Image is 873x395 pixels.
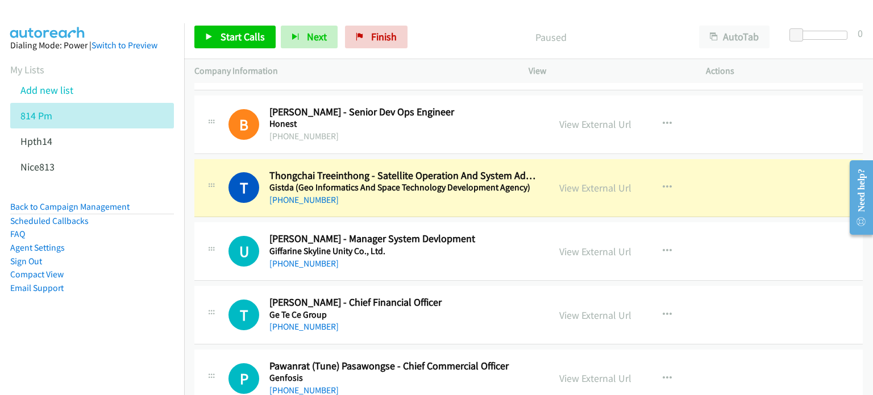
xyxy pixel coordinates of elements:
h1: P [228,363,259,394]
a: Back to Campaign Management [10,201,130,212]
div: 0 [858,26,863,41]
div: The call is yet to be attempted [228,236,259,267]
a: Email Support [10,282,64,293]
a: View External Url [559,372,631,385]
a: View External Url [559,118,631,131]
div: The call is yet to be attempted [228,300,259,330]
a: Compact View [10,269,64,280]
a: Switch to Preview [92,40,157,51]
a: Finish [345,26,408,48]
h1: T [228,172,259,203]
a: Start Calls [194,26,276,48]
p: Company Information [194,64,508,78]
p: Paused [423,30,679,45]
a: My Lists [10,63,44,76]
a: [PHONE_NUMBER] [269,194,339,205]
h5: Gistda (Geo Informatics And Space Technology Development Agency) [269,182,539,193]
h2: [PERSON_NAME] - Manager System Devlopment [269,232,539,246]
iframe: Resource Center [841,152,873,243]
h1: T [228,300,259,330]
h5: Honest [269,118,539,130]
a: Hpth14 [20,135,52,148]
button: AutoTab [699,26,770,48]
a: Agent Settings [10,242,65,253]
div: The call is yet to be attempted [228,363,259,394]
h2: Thongchai Treeinthong - Satellite Operation And System Admin Engineer [269,169,539,182]
a: [PHONE_NUMBER] [269,258,339,269]
a: View External Url [559,245,631,258]
p: Actions [706,64,863,78]
a: Scheduled Callbacks [10,215,89,226]
a: Nice813 [20,160,55,173]
h5: Ge Te Ce Group [269,309,539,321]
a: View External Url [559,181,631,194]
div: Dialing Mode: Power | [10,39,174,52]
button: Next [281,26,338,48]
h1: B [228,109,259,140]
span: Finish [371,30,397,43]
a: FAQ [10,228,25,239]
a: Add new list [20,84,73,97]
a: Sign Out [10,256,42,267]
h2: [PERSON_NAME] - Chief Financial Officer [269,296,539,309]
h5: Giffarine Skyline Unity Co., Ltd. [269,246,539,257]
h2: [PERSON_NAME] - Senior Dev Ops Engineer [269,106,539,119]
h2: Pawanrat (Tune) Pasawongse - Chief Commercial Officer [269,360,539,373]
div: [PHONE_NUMBER] [269,130,539,143]
span: Next [307,30,327,43]
h1: U [228,236,259,267]
a: View External Url [559,309,631,322]
p: View [529,64,685,78]
span: Start Calls [221,30,265,43]
h5: Genfosis [269,372,539,384]
a: 814 Pm [20,109,52,122]
a: [PHONE_NUMBER] [269,321,339,332]
div: Delay between calls (in seconds) [795,31,847,40]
